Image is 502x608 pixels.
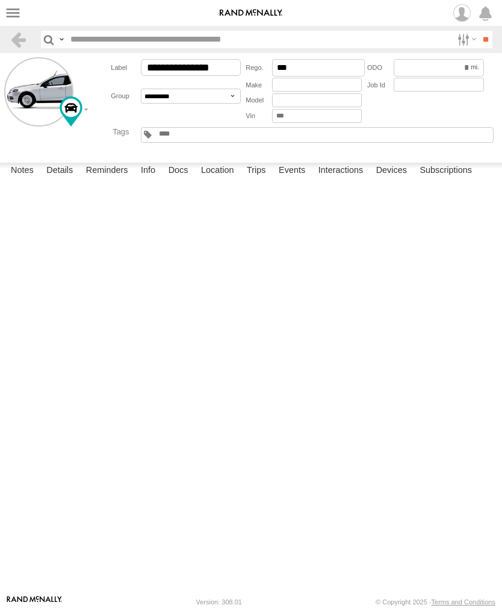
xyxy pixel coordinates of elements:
label: Location [195,163,240,180]
label: Info [135,163,161,180]
div: © Copyright 2025 - [376,598,495,606]
div: Change Map Icon [60,96,82,127]
a: Back to previous Page [10,31,27,48]
label: Details [40,163,79,180]
div: Version: 308.01 [196,598,242,606]
label: Search Filter Options [453,31,479,48]
label: Trips [241,163,272,180]
img: rand-logo.svg [220,9,282,17]
label: Events [273,163,311,180]
label: Devices [370,163,413,180]
label: Reminders [80,163,134,180]
a: Visit our Website [7,596,62,608]
label: Search Query [57,31,66,48]
a: Terms and Conditions [432,598,495,606]
label: Notes [5,163,40,180]
label: Interactions [312,163,370,180]
label: Subscriptions [414,163,478,180]
label: Docs [163,163,194,180]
